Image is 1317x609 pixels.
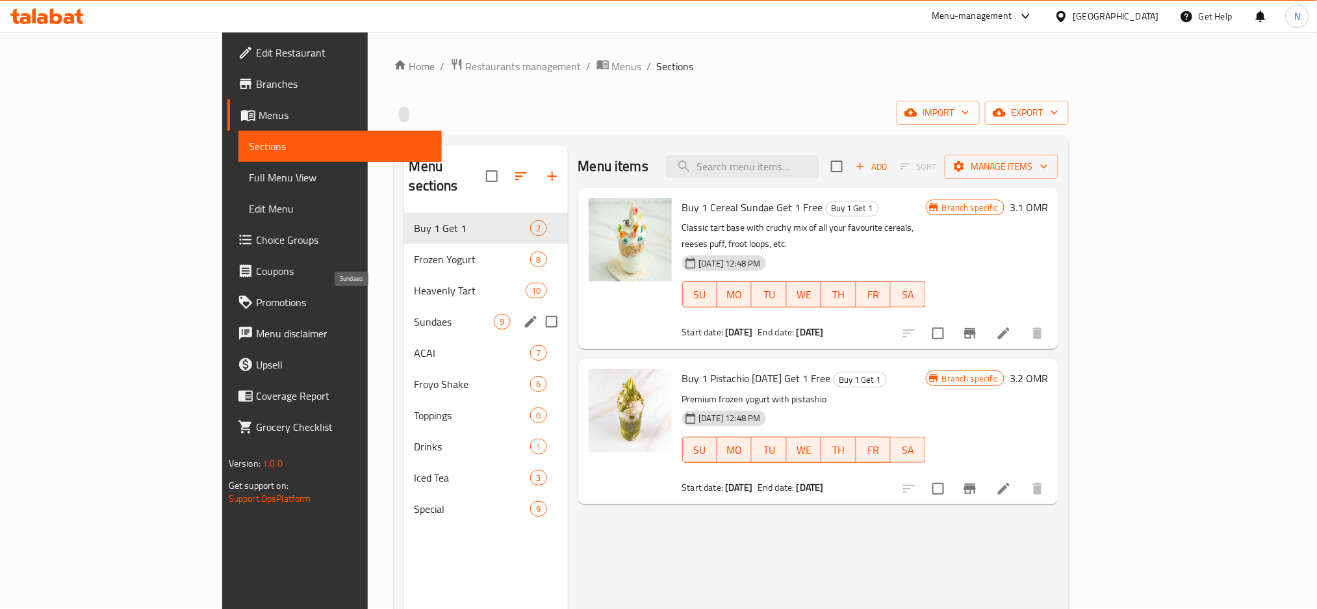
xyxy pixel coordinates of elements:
[415,283,526,298] div: Heavenly Tart
[725,324,752,341] b: [DATE]
[227,380,442,411] a: Coverage Report
[531,503,546,515] span: 9
[530,252,546,267] div: items
[521,312,541,331] button: edit
[404,213,568,244] div: Buy 1 Get 12
[256,232,432,248] span: Choice Groups
[530,220,546,236] div: items
[404,306,568,337] div: Sundaes9edit
[612,58,642,74] span: Menus
[227,99,442,131] a: Menus
[415,501,531,517] span: Special
[415,376,531,392] div: Froyo Shake
[996,481,1012,497] a: Edit menu item
[589,198,672,281] img: Buy 1 Cereal Sundae Get 1 Free
[834,372,887,387] div: Buy 1 Get 1
[821,281,856,307] button: TH
[826,201,878,216] span: Buy 1 Get 1
[256,326,432,341] span: Menu disclaimer
[862,285,886,304] span: FR
[229,455,261,472] span: Version:
[937,372,1004,385] span: Branch specific
[404,207,568,530] nav: Menu sections
[1294,9,1300,23] span: N
[787,437,822,463] button: WE
[862,441,886,460] span: FR
[404,275,568,306] div: Heavenly Tart10
[896,441,921,460] span: SA
[955,159,1048,175] span: Manage items
[415,345,531,361] span: ACAI
[587,58,591,74] li: /
[256,357,432,372] span: Upsell
[227,255,442,287] a: Coupons
[530,501,546,517] div: items
[227,349,442,380] a: Upsell
[925,320,952,347] span: Select to update
[238,131,442,162] a: Sections
[415,470,531,486] div: Iced Tea
[758,479,794,496] span: End date:
[897,101,980,125] button: import
[854,159,889,174] span: Add
[531,441,546,453] span: 1
[415,220,531,236] span: Buy 1 Get 1
[530,376,546,392] div: items
[526,283,546,298] div: items
[682,437,717,463] button: SU
[826,441,851,460] span: TH
[758,324,794,341] span: End date:
[531,378,546,391] span: 6
[792,441,817,460] span: WE
[227,318,442,349] a: Menu disclaimer
[657,58,694,74] span: Sections
[850,157,892,177] button: Add
[826,285,851,304] span: TH
[227,287,442,318] a: Promotions
[954,473,986,504] button: Branch-specific-item
[596,58,642,75] a: Menus
[404,431,568,462] div: Drinks1
[1022,473,1053,504] button: delete
[682,281,717,307] button: SU
[259,107,432,123] span: Menus
[404,400,568,431] div: Toppings0
[932,8,1012,24] div: Menu-management
[249,138,432,154] span: Sections
[896,285,921,304] span: SA
[891,281,926,307] button: SA
[227,68,442,99] a: Branches
[821,437,856,463] button: TH
[531,472,546,484] span: 3
[1010,198,1048,216] h6: 3.1 OMR
[531,253,546,266] span: 8
[530,470,546,486] div: items
[256,45,432,60] span: Edit Restaurant
[682,369,831,388] span: Buy 1 Pistachio [DATE] Get 1 Free
[856,437,891,463] button: FR
[531,222,546,235] span: 2
[530,345,546,361] div: items
[757,285,782,304] span: TU
[1010,369,1048,387] h6: 3.2 OMR
[227,224,442,255] a: Choice Groups
[892,157,945,177] span: Select section first
[531,409,546,422] span: 0
[415,408,531,423] span: Toppings
[404,493,568,525] div: Special9
[494,316,509,328] span: 9
[797,324,824,341] b: [DATE]
[826,201,879,216] div: Buy 1 Get 1
[404,462,568,493] div: Iced Tea3
[925,475,952,502] span: Select to update
[415,439,531,454] div: Drinks
[688,441,712,460] span: SU
[409,157,486,196] h2: Menu sections
[450,58,582,75] a: Restaurants management
[954,318,986,349] button: Branch-specific-item
[996,326,1012,341] a: Edit menu item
